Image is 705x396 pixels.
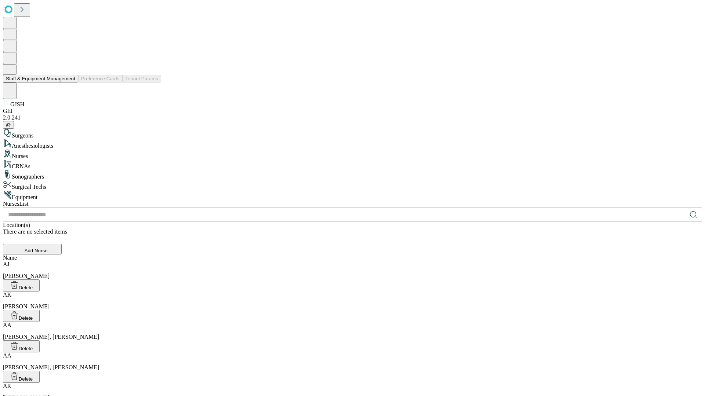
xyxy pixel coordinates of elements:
[3,149,702,159] div: Nurses
[3,114,702,121] div: 2.0.241
[3,322,702,340] div: [PERSON_NAME], [PERSON_NAME]
[19,315,33,321] span: Delete
[3,222,30,228] span: Location(s)
[3,244,62,254] button: Add Nurse
[3,340,40,352] button: Delete
[122,75,161,82] button: Tenant Params
[3,201,702,207] div: Nurses List
[3,261,10,267] span: AJ
[3,261,702,279] div: [PERSON_NAME]
[3,75,78,82] button: Staff & Equipment Management
[3,352,11,359] span: AA
[3,228,702,235] div: There are no selected items
[3,254,702,261] div: Name
[3,291,702,310] div: [PERSON_NAME]
[3,279,40,291] button: Delete
[3,190,702,201] div: Equipment
[19,376,33,382] span: Delete
[25,248,48,253] span: Add Nurse
[3,310,40,322] button: Delete
[3,383,11,389] span: AR
[3,121,14,129] button: @
[3,108,702,114] div: GEI
[19,285,33,290] span: Delete
[3,129,702,139] div: Surgeons
[3,139,702,149] div: Anesthesiologists
[3,371,40,383] button: Delete
[10,101,24,107] span: GJSH
[3,291,11,298] span: AK
[3,322,11,328] span: AA
[6,122,11,128] span: @
[3,170,702,180] div: Sonographers
[19,346,33,351] span: Delete
[3,180,702,190] div: Surgical Techs
[3,352,702,371] div: [PERSON_NAME], [PERSON_NAME]
[3,159,702,170] div: CRNAs
[78,75,122,82] button: Preference Cards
